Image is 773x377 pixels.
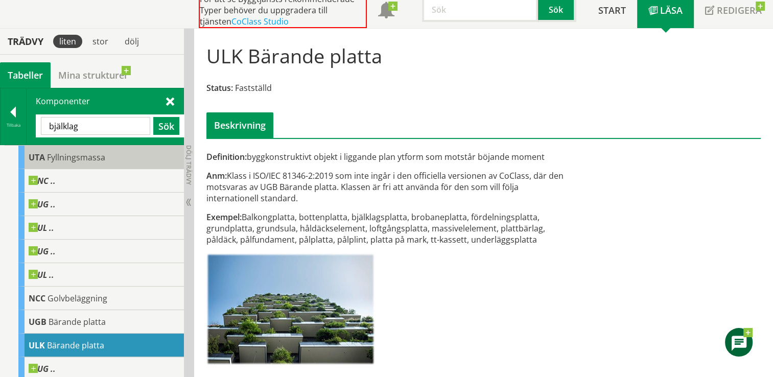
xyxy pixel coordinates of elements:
span: Redigera [717,4,762,16]
span: Stäng sök [166,96,174,106]
span: Läsa [660,4,683,16]
div: Beskrivning [206,112,273,138]
div: Tillbaka [1,121,26,129]
button: Sök [153,117,179,135]
span: NCC [29,293,45,304]
a: CoClass Studio [231,16,289,27]
span: Bärande platta [47,340,104,351]
div: Gå till informationssidan för CoClass Studio [18,216,184,240]
span: NC .. [29,176,56,186]
span: Exempel: [206,211,242,223]
div: liten [53,35,82,48]
div: Gå till informationssidan för CoClass Studio [18,310,184,334]
span: UTA [29,152,45,163]
div: dölj [119,35,145,48]
span: Start [598,4,626,16]
span: Golvbeläggning [48,293,107,304]
div: Gå till informationssidan för CoClass Studio [18,240,184,263]
span: UG .. [29,199,56,209]
span: ULK [29,340,45,351]
span: UL .. [29,270,54,280]
span: Definition: [206,151,247,162]
span: Dölj trädvy [184,145,193,185]
div: Gå till informationssidan för CoClass Studio [18,287,184,310]
span: UL .. [29,223,54,233]
div: Balkongplatta, bottenplatta, bjälklagsplatta, brobaneplatta, fördelningsplatta, grundplatta, grun... [206,211,572,245]
span: Bärande platta [49,316,106,327]
span: UG .. [29,364,56,374]
div: byggkonstruktivt objekt i liggande plan ytform som motstår böjande moment [206,151,572,162]
span: Fastställd [235,82,272,93]
span: Status: [206,82,233,93]
img: ULKBrandeplatta.jpg [206,253,374,365]
span: UG .. [29,246,56,256]
span: Fyllningsmassa [47,152,105,163]
div: Klass i ISO/IEC 81346-2:2019 som inte ingår i den officiella versionen av CoClass, där den motsva... [206,170,572,204]
div: Gå till informationssidan för CoClass Studio [18,193,184,216]
div: stor [86,35,114,48]
input: Sök [41,117,150,135]
span: UGB [29,316,46,327]
a: Mina strukturer [51,62,136,88]
div: Trädvy [2,36,49,47]
div: Gå till informationssidan för CoClass Studio [18,146,184,169]
span: Anm: [206,170,227,181]
div: Gå till informationssidan för CoClass Studio [18,334,184,357]
div: Komponenter [27,88,183,145]
h1: ULK Bärande platta [206,44,382,67]
span: Notifikationer [378,3,394,19]
div: Gå till informationssidan för CoClass Studio [18,263,184,287]
div: Gå till informationssidan för CoClass Studio [18,169,184,193]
